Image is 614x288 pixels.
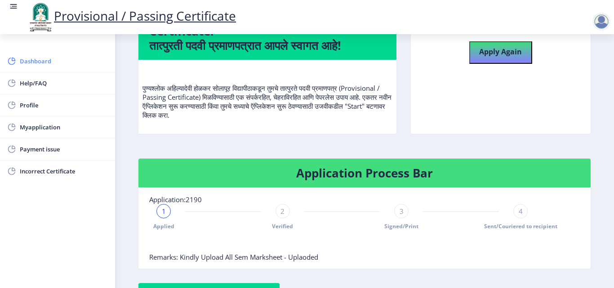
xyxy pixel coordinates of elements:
button: Apply Again [469,41,532,64]
h4: Welcome to Provisional / Passing Certificate! तात्पुरती पदवी प्रमाणपत्रात आपले स्वागत आहे! [149,9,386,53]
span: 2 [280,207,285,216]
img: logo [27,2,54,32]
a: Provisional / Passing Certificate [27,7,236,24]
b: Apply Again [479,47,522,57]
span: 4 [519,207,523,216]
span: Payment issue [20,144,108,155]
span: Incorrect Certificate [20,166,108,177]
span: Myapplication [20,122,108,133]
span: Signed/Print [384,222,418,230]
span: Help/FAQ [20,78,108,89]
span: Profile [20,100,108,111]
span: Dashboard [20,56,108,66]
span: Applied [153,222,174,230]
span: Sent/Couriered to recipient [484,222,557,230]
h4: Application Process Bar [149,166,580,180]
span: Application:2190 [149,195,202,204]
span: 1 [162,207,166,216]
span: Remarks: Kindly Upload All Sem Marksheet - Uplaoded [149,253,318,261]
span: 3 [400,207,404,216]
span: Verified [272,222,293,230]
p: पुण्यश्लोक अहिल्यादेवी होळकर सोलापूर विद्यापीठाकडून तुमचे तात्पुरते पदवी प्रमाणपत्र (Provisional ... [142,66,392,120]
